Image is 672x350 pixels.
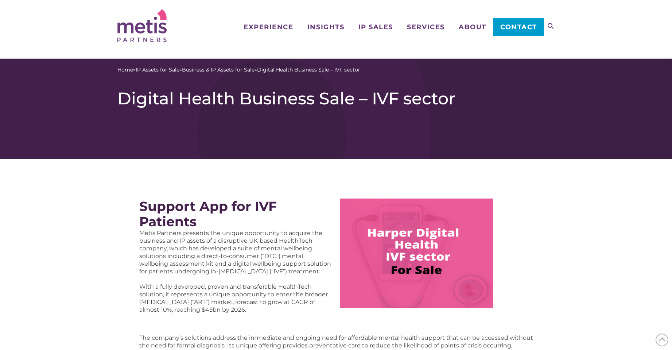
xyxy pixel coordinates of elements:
span: Digital Health Business Sale – IVF sector [257,66,360,74]
span: IP Sales [358,24,393,30]
span: Insights [307,24,344,30]
span: Services [407,24,444,30]
span: Contact [500,24,537,30]
p: With a fully developed, proven and transferable HealthTech solution, it represents a unique oppor... [139,283,333,314]
span: Experience [244,24,293,30]
span: About [459,24,486,30]
span: » » » [117,66,360,74]
p: Metis Partners presents the unique opportunity to acquire the business and IP assets of a disrupt... [139,229,333,275]
a: Contact [493,18,544,36]
img: Harper IVF [340,199,493,308]
a: Business & IP Assets for Sale [182,66,255,74]
img: Metis Partners [117,9,167,42]
a: Home [117,66,133,74]
span: Back to Top [656,334,668,346]
a: IP Assets for Sale [136,66,179,74]
h1: Digital Health Business Sale – IVF sector [117,88,555,109]
strong: Support App for IVF Patients [139,198,277,230]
